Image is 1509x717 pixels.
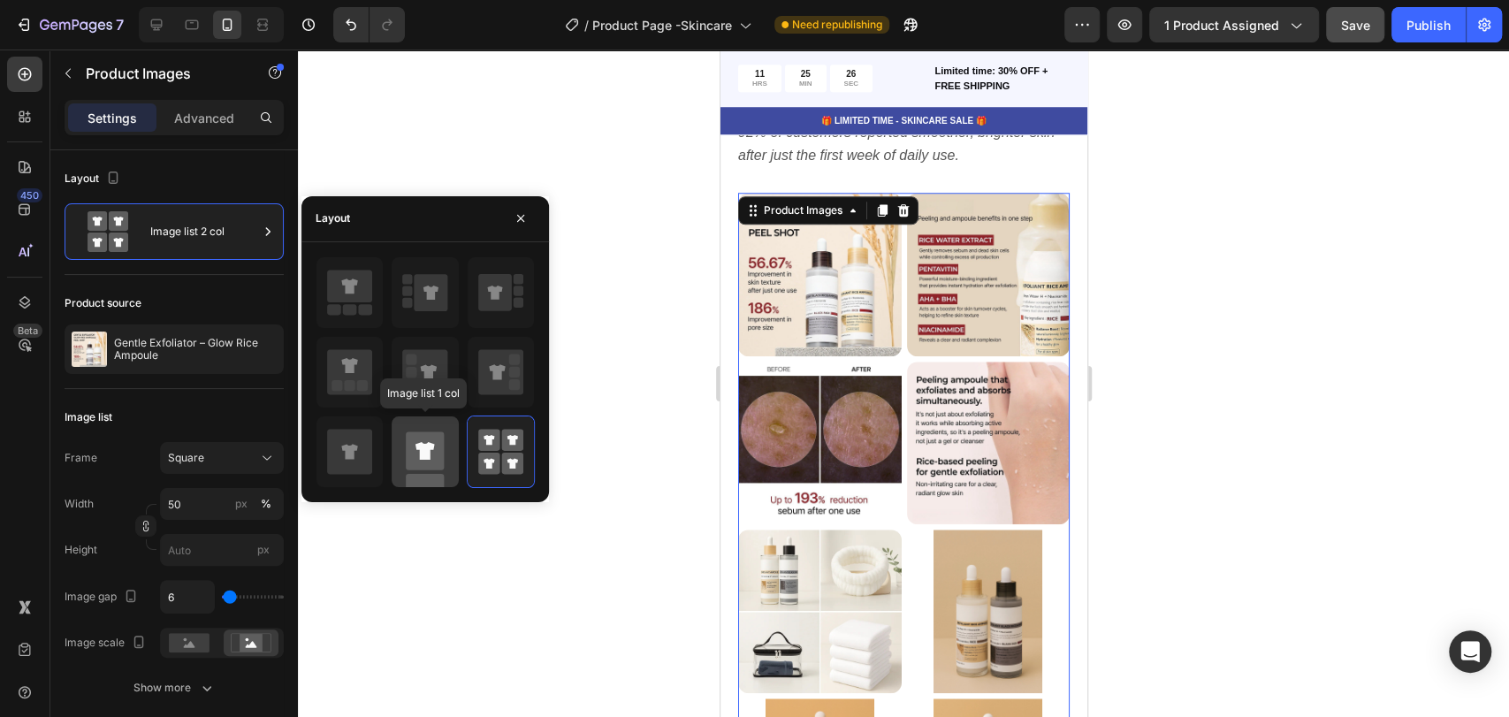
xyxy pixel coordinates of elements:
[65,631,149,655] div: Image scale
[86,63,236,84] p: Product Images
[160,442,284,474] button: Square
[13,324,42,338] div: Beta
[792,17,882,33] span: Need republishing
[257,543,270,556] span: px
[255,493,277,515] button: px
[65,496,94,512] label: Width
[133,679,216,697] div: Show more
[88,109,137,127] p: Settings
[7,7,132,42] button: 7
[116,14,124,35] p: 7
[168,450,204,466] span: Square
[584,16,589,34] span: /
[1164,16,1279,34] span: 1 product assigned
[65,672,284,704] button: Show more
[1341,18,1370,33] span: Save
[65,295,141,311] div: Product source
[1449,630,1491,673] div: Open Intercom Messenger
[261,496,271,512] div: %
[72,332,107,367] img: product feature img
[114,337,277,362] p: Gentle Exfoliator – Glow Rice Ampoule
[1406,16,1451,34] div: Publish
[65,409,112,425] div: Image list
[592,16,732,34] span: Product Page -Skincare
[231,493,252,515] button: %
[160,488,284,520] input: px%
[1326,7,1384,42] button: Save
[160,534,284,566] input: px
[65,542,97,558] label: Height
[720,50,1087,717] iframe: Design area
[235,496,248,512] div: px
[65,167,124,191] div: Layout
[17,188,42,202] div: 450
[1149,7,1319,42] button: 1 product assigned
[333,7,405,42] div: Undo/Redo
[65,585,141,609] div: Image gap
[174,109,234,127] p: Advanced
[316,210,350,226] div: Layout
[65,450,97,466] label: Frame
[150,211,258,252] div: Image list 2 col
[1391,7,1466,42] button: Publish
[161,581,214,613] input: Auto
